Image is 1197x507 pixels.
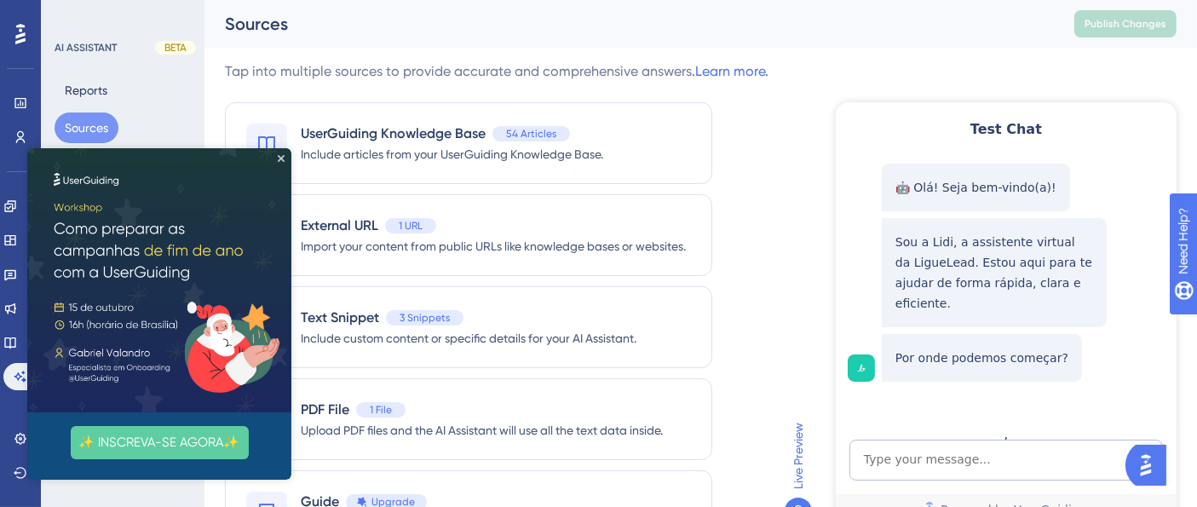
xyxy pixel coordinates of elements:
[301,144,603,164] span: Include articles from your UserGuiding Knowledge Base.
[370,403,392,417] span: 1 File
[301,400,349,420] span: PDF File
[55,75,118,106] button: Reports
[695,63,768,79] a: Learn more.
[155,41,196,55] div: BETA
[1125,440,1177,491] iframe: UserGuiding AI Assistant Launcher
[301,420,663,441] span: Upload PDF files and the AI Assistant will use all the text data inside.
[399,219,423,233] span: 1 URL
[225,61,768,82] div: Tap into multiple sources to provide accurate and comprehensive answers.
[301,236,686,256] span: Import your content from public URLs like knowledge bases or websites.
[301,216,378,236] span: External URL
[40,4,106,25] span: Need Help?
[400,311,450,325] span: 3 Snippets
[55,41,117,55] div: AI ASSISTANT
[301,124,486,144] span: UserGuiding Knowledge Base
[506,127,556,141] span: 54 Articles
[55,112,118,143] button: Sources
[43,278,222,311] button: ✨ INSCREVA-SE AGORA✨
[301,328,636,349] span: Include custom content or specific details for your AI Assistant.
[301,308,379,328] span: Text Snippet
[250,7,257,14] div: Close Preview
[1085,17,1166,31] span: Publish Changes
[1074,10,1177,37] button: Publish Changes
[788,423,809,489] span: Live Preview
[225,12,1032,36] div: Sources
